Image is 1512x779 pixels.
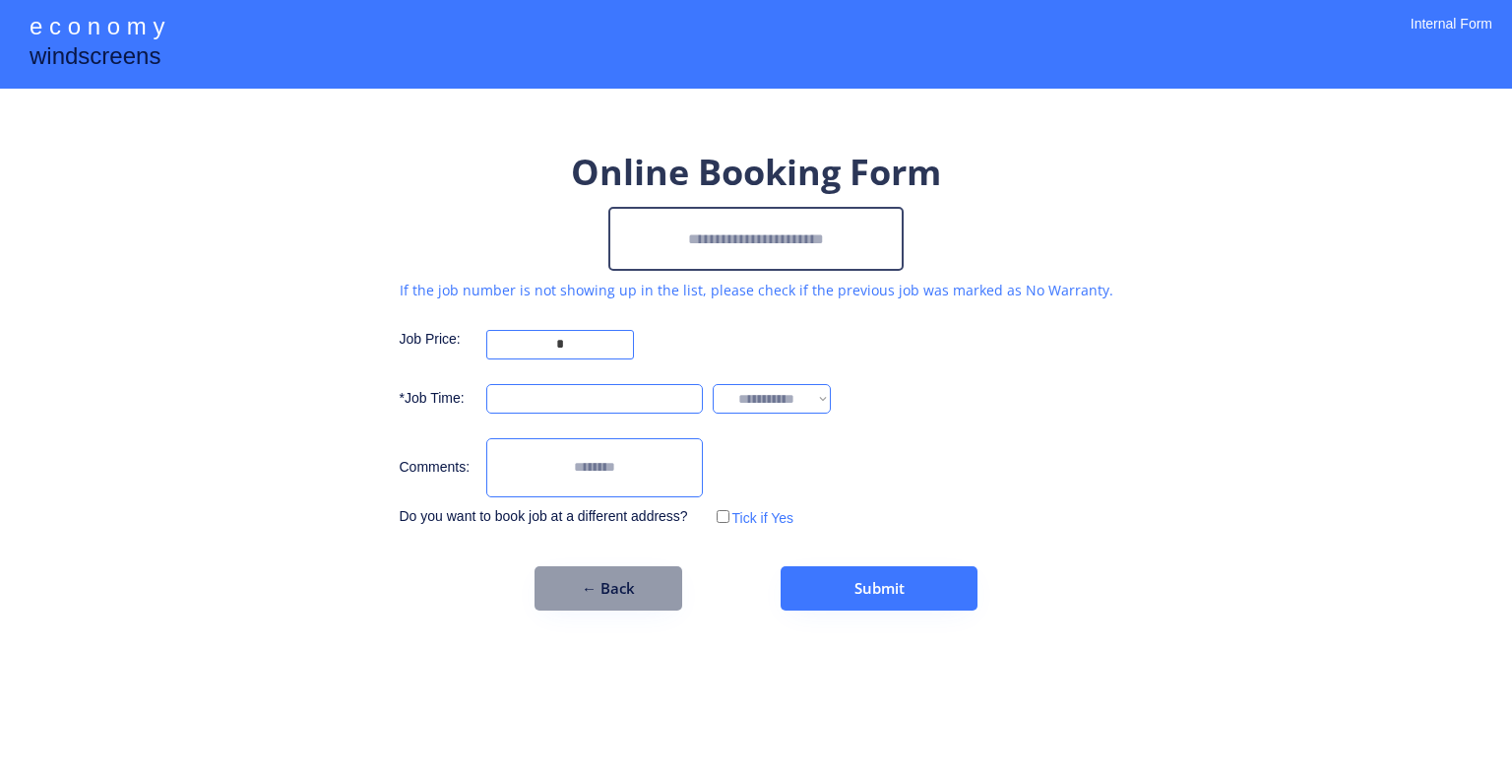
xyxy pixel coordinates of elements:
[400,458,476,478] div: Comments:
[535,566,682,611] button: ← Back
[30,39,160,78] div: windscreens
[400,281,1113,300] div: If the job number is not showing up in the list, please check if the previous job was marked as N...
[30,10,164,47] div: e c o n o m y
[1411,15,1492,59] div: Internal Form
[781,566,977,611] button: Submit
[400,507,703,527] div: Do you want to book job at a different address?
[400,330,476,350] div: Job Price:
[400,389,476,409] div: *Job Time:
[571,148,941,197] div: Online Booking Form
[732,510,794,526] label: Tick if Yes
